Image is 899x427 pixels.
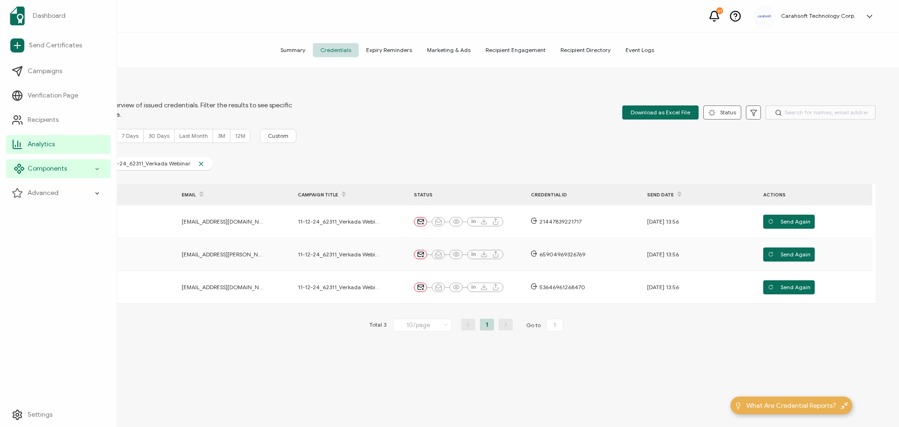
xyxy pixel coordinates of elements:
[478,43,553,57] span: Recipient Engagement
[420,43,478,57] span: Marketing & Ads
[647,218,679,225] span: [DATE] 13:56
[369,319,386,332] span: Total 3
[175,187,268,202] div: EMAIL
[716,7,723,14] div: 31
[553,43,618,57] span: Recipient Directory
[537,284,585,291] span: 53646961268470
[531,249,585,260] a: 65904969326769
[6,111,111,129] a: Recipients
[768,215,811,229] span: Send Again
[28,67,62,76] span: Campaigns
[291,187,384,202] div: CAMPAIGN TITLE
[122,132,139,139] span: 7 Days
[33,11,66,21] span: Dashboard
[28,91,78,100] span: Verification Page
[6,405,111,424] a: Settings
[763,280,815,294] button: Send Again
[59,91,293,101] span: CREDENTIALS
[763,247,815,262] button: Send Again
[841,402,848,409] img: minimize-icon.svg
[531,282,585,292] a: 53646961268470
[273,43,313,57] span: Summary
[407,189,524,200] div: STATUS
[524,189,618,200] div: CREDENTIAL ID
[526,319,565,332] span: Go to
[763,215,815,229] button: Send Again
[537,251,585,258] span: 65904969326769
[647,251,679,258] span: [DATE] 13:56
[393,319,452,331] input: Select
[28,410,52,420] span: Settings
[29,41,82,50] span: Send Certificates
[768,247,811,262] span: Send Again
[218,132,225,139] span: 3M
[260,129,296,143] button: Custom
[6,3,111,29] a: Dashboard
[6,62,111,81] a: Campaigns
[235,132,245,139] span: 12M
[298,251,380,258] span: 11-12-24_62311_Verkada Webinar
[703,105,741,120] button: Status
[531,216,582,227] a: 21447839221717
[298,284,380,291] span: 11-12-24_62311_Verkada Webinar
[537,218,582,225] span: 21447839221717
[6,35,111,56] a: Send Certificates
[359,43,420,57] span: Expiry Reminders
[28,140,55,149] span: Analytics
[268,132,288,140] span: Custom
[6,135,111,154] a: Analytics
[480,319,494,330] li: 1
[313,43,359,57] span: Credentials
[10,7,25,25] img: sertifier-logomark-colored.svg
[618,43,662,57] span: Event Logs
[179,132,208,139] span: Last Month
[756,189,850,200] div: ACTIONS
[758,15,772,18] img: a9ee5910-6a38-4b3f-8289-cffb42fa798b.svg
[148,132,169,139] span: 30 Days
[647,284,679,291] span: [DATE] 13:56
[182,284,264,291] span: [EMAIL_ADDRESS][DOMAIN_NAME]
[298,218,380,225] span: 11-12-24_62311_Verkada Webinar
[182,251,264,258] span: [EMAIL_ADDRESS][PERSON_NAME][PERSON_NAME][DOMAIN_NAME]
[28,164,67,173] span: Components
[631,105,690,120] span: Download as Excel File
[768,280,811,294] span: Send Again
[6,86,111,105] a: Verification Page
[28,115,59,125] span: Recipients
[622,105,699,120] button: Download as Excel File
[781,13,855,19] h5: Carahsoft Technology Corp.
[640,187,734,202] div: Send Date
[766,105,876,120] input: Search for names, email addresses, and IDs
[59,101,293,120] span: You can view an overview of issued credentials. Filter the results to see specific sending histor...
[28,188,59,198] span: Advanced
[852,382,899,427] iframe: Chat Widget
[97,160,198,167] span: 11-12-24_62311_Verkada Webinar
[182,218,264,225] span: [EMAIL_ADDRESS][DOMAIN_NAME]
[746,401,836,411] span: What Are Credential Reports?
